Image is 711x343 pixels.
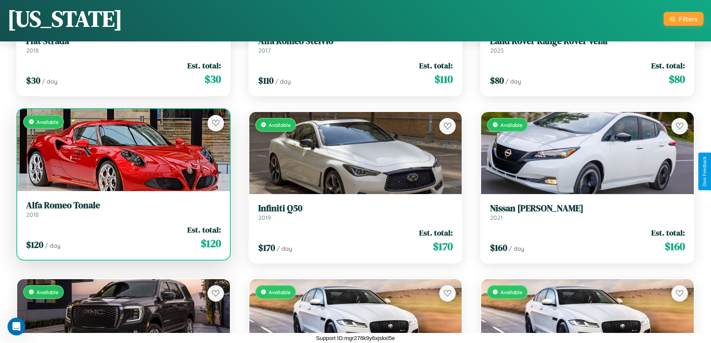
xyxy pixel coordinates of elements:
[26,211,39,218] span: 2018
[26,47,39,54] span: 2018
[509,245,524,252] span: / day
[258,36,453,54] a: Alfa Romeo Stelvio2017
[42,78,57,85] span: / day
[490,203,685,214] h3: Nissan [PERSON_NAME]
[26,74,40,87] span: $ 30
[500,289,523,295] span: Available
[490,36,685,54] a: Land Rover Range Rover Velar2023
[26,200,221,211] h3: Alfa Romeo Tonale
[651,227,685,238] span: Est. total:
[187,60,221,71] span: Est. total:
[277,245,292,252] span: / day
[258,47,271,54] span: 2017
[258,36,453,47] h3: Alfa Romeo Stelvio
[490,203,685,221] a: Nissan [PERSON_NAME]2021
[500,122,523,128] span: Available
[419,60,453,71] span: Est. total:
[419,227,453,238] span: Est. total:
[665,239,685,254] span: $ 160
[269,289,291,295] span: Available
[201,236,221,251] span: $ 120
[26,238,43,251] span: $ 120
[258,241,275,254] span: $ 170
[26,36,221,47] h3: Fiat Strada
[258,214,271,221] span: 2019
[45,242,60,249] span: / day
[664,12,704,26] button: Filters
[205,72,221,87] span: $ 30
[316,333,395,343] p: Support ID: mgr278k9y6xjskxl5e
[679,15,698,23] div: Filters
[269,122,291,128] span: Available
[490,47,503,54] span: 2023
[258,74,274,87] span: $ 110
[258,203,453,214] h3: Infiniti Q50
[651,60,685,71] span: Est. total:
[7,3,122,34] h1: [US_STATE]
[490,74,504,87] span: $ 80
[490,241,507,254] span: $ 160
[275,78,291,85] span: / day
[26,36,221,54] a: Fiat Strada2018
[505,78,521,85] span: / day
[433,239,453,254] span: $ 170
[258,203,453,221] a: Infiniti Q502019
[7,318,25,336] iframe: Intercom live chat
[26,200,221,218] a: Alfa Romeo Tonale2018
[490,36,685,47] h3: Land Rover Range Rover Velar
[37,289,59,295] span: Available
[37,119,59,125] span: Available
[702,156,707,187] div: Give Feedback
[434,72,453,87] span: $ 110
[669,72,685,87] span: $ 80
[490,214,503,221] span: 2021
[187,224,221,235] span: Est. total:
